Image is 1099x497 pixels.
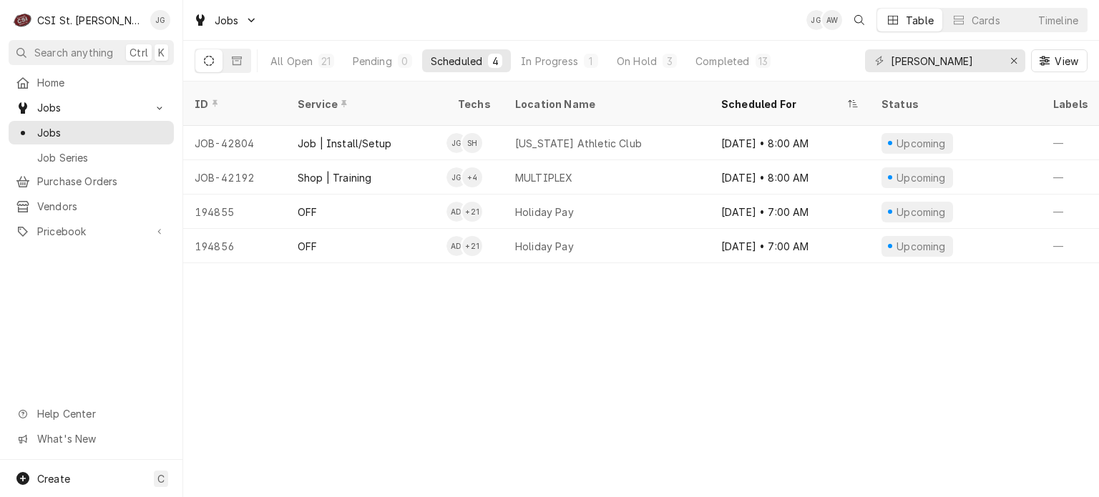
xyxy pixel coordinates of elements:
a: Go to Jobs [9,96,174,119]
div: Timeline [1038,13,1078,28]
div: 21 [321,54,331,69]
div: Table [906,13,934,28]
div: Holiday Pay [515,205,574,220]
div: In Progress [521,54,578,69]
div: JG [806,10,826,30]
div: Holiday Pay [515,239,574,254]
div: CSI St. Louis's Avatar [13,10,33,30]
div: AD [446,236,467,256]
span: Vendors [37,199,167,214]
div: JOB-42192 [183,160,286,195]
div: Jeff George's Avatar [446,167,467,187]
div: Anthony Dippolito's Avatar [446,236,467,256]
div: + 21 [462,236,482,256]
span: Ctrl [130,45,148,60]
span: Search anything [34,45,113,60]
div: 13 [758,54,768,69]
a: Home [9,71,174,94]
div: OFF [298,205,317,220]
span: Create [37,473,70,485]
div: Job | Install/Setup [298,136,391,151]
span: Jobs [37,125,167,140]
div: ID [195,97,272,112]
span: Jobs [215,13,239,28]
div: Upcoming [895,239,948,254]
div: [DATE] • 8:00 AM [710,160,870,195]
div: CSI St. [PERSON_NAME] [37,13,142,28]
div: JG [446,167,467,187]
div: Anthony Dippolito's Avatar [446,202,467,222]
div: Jeff George's Avatar [150,10,170,30]
div: [DATE] • 7:00 AM [710,229,870,263]
div: OFF [298,239,317,254]
div: Scheduled [431,54,482,69]
a: Go to Pricebook [9,220,174,243]
div: Service [298,97,432,112]
div: + 21 [462,202,482,222]
div: On Hold [617,54,657,69]
button: Open search [848,9,871,31]
div: Location Name [515,97,695,112]
div: JG [446,133,467,153]
span: Pricebook [37,224,145,239]
div: + 4 [462,167,482,187]
div: 0 [401,54,409,69]
a: Go to What's New [9,427,174,451]
div: Jeff George's Avatar [446,133,467,153]
div: MULTIPLEX [515,170,572,185]
span: View [1052,54,1081,69]
div: Shop | Training [298,170,371,185]
div: Alexandria Wilp's Avatar [822,10,842,30]
span: Jobs [37,100,145,115]
a: Vendors [9,195,174,218]
div: JOB-42804 [183,126,286,160]
div: [DATE] • 8:00 AM [710,126,870,160]
a: Go to Jobs [187,9,263,32]
span: K [158,45,165,60]
span: Home [37,75,167,90]
div: Completed [695,54,749,69]
div: Upcoming [895,170,948,185]
div: Cards [972,13,1000,28]
a: Job Series [9,146,174,169]
div: All Open [270,54,313,69]
span: What's New [37,431,165,446]
div: SH [462,133,482,153]
span: Job Series [37,150,167,165]
div: [DATE] • 7:00 AM [710,195,870,229]
div: Upcoming [895,136,948,151]
div: Scheduled For [721,97,844,112]
div: Steve Heppermann's Avatar [462,133,482,153]
div: AW [822,10,842,30]
a: Go to Help Center [9,402,174,425]
div: Techs [458,97,492,112]
span: Purchase Orders [37,174,167,189]
span: C [157,471,165,486]
div: Upcoming [895,205,948,220]
div: Status [881,97,1027,112]
div: Pending [353,54,392,69]
div: 3 [665,54,674,69]
div: 194855 [183,195,286,229]
button: Erase input [1002,49,1025,72]
button: View [1031,49,1088,72]
div: JG [150,10,170,30]
a: Purchase Orders [9,169,174,193]
div: Jeff George's Avatar [806,10,826,30]
span: Help Center [37,406,165,421]
div: [US_STATE] Athletic Club [515,136,642,151]
div: 4 [491,54,499,69]
div: 1 [587,54,595,69]
div: 194856 [183,229,286,263]
div: C [13,10,33,30]
button: Search anythingCtrlK [9,40,174,65]
input: Keyword search [891,49,998,72]
div: AD [446,202,467,222]
a: Jobs [9,121,174,144]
